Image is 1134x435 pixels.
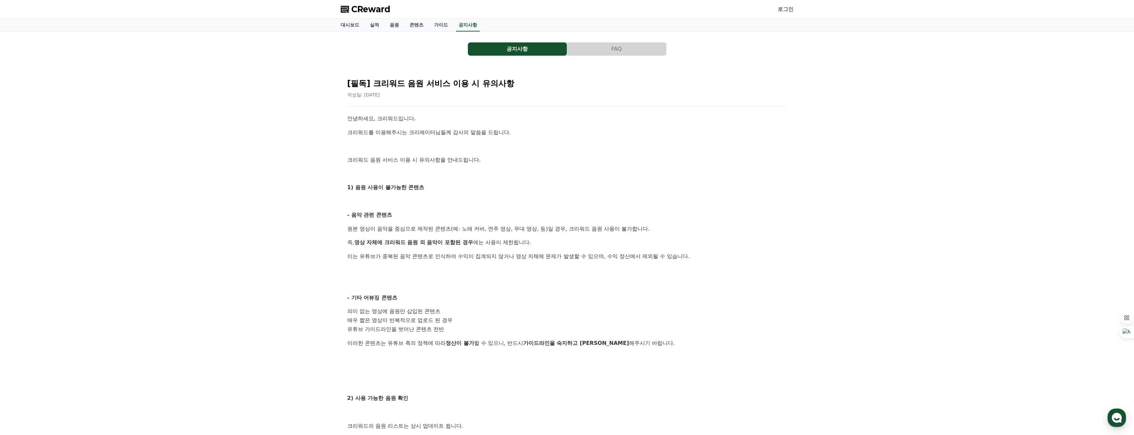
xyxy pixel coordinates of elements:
p: 크리워드를 이용해주시는 크리에이터님들께 감사의 말씀을 드립니다. [347,128,787,137]
strong: 2) 사용 가능한 음원 확인 [347,395,409,401]
a: CReward [341,4,390,15]
a: 대시보드 [335,19,365,31]
a: 로그인 [778,5,794,13]
li: 의미 없는 영상에 음원만 삽입된 콘텐츠 [347,307,787,316]
strong: 1) 음원 사용이 불가능한 콘텐츠 [347,184,424,190]
p: 원본 영상이 음악을 중심으로 제작된 콘텐츠(예: 노래 커버, 연주 영상, 무대 영상, 등)일 경우, 크리워드 음원 사용이 불가합니다. [347,225,787,233]
p: 이는 유튜브가 중복된 음악 콘텐츠로 인식하여 수익이 집계되지 않거나 영상 자체에 문제가 발생할 수 있으며, 수익 정산에서 제외될 수 있습니다. [347,252,787,261]
a: 가이드 [429,19,453,31]
strong: 정산이 불가 [446,340,474,346]
a: 대화 [44,210,85,227]
button: FAQ [567,42,666,56]
span: 대화 [61,220,69,226]
strong: 가이드라인을 숙지하고 [PERSON_NAME] [523,340,629,346]
strong: 영상 자체에 크리워드 음원 외 음악이 포함된 경우 [354,239,473,245]
a: FAQ [567,42,666,56]
li: 매우 짧은 영상이 반복적으로 업로드 된 경우 [347,316,787,325]
strong: - 음악 관련 콘텐츠 [347,212,392,218]
span: 작성일: [DATE] [347,92,380,97]
a: 설정 [85,210,127,227]
span: CReward [351,4,390,15]
button: 공지사항 [468,42,567,56]
span: 설정 [102,220,110,225]
a: 콘텐츠 [404,19,429,31]
li: 유튜브 가이드라인을 벗어난 콘텐츠 전반 [347,325,787,334]
h2: [필독] 크리워드 음원 서비스 이용 시 유의사항 [347,78,787,89]
strong: - 기타 어뷰징 콘텐츠 [347,295,397,301]
p: 안녕하세요, 크리워드입니다. [347,114,787,123]
p: 크리워드의 음원 리스트는 상시 업데이트 됩니다. [347,422,787,430]
p: 이러한 콘텐츠는 유튜브 측의 정책에 따라 할 수 있으니, 반드시 해주시기 바랍니다. [347,339,787,348]
a: 실적 [365,19,384,31]
span: 홈 [21,220,25,225]
p: 크리워드 음원 서비스 이용 시 유의사항을 안내드립니다. [347,156,787,164]
a: 홈 [2,210,44,227]
p: 즉, 에는 사용이 제한됩니다. [347,238,787,247]
a: 공지사항 [456,19,480,31]
a: 음원 [384,19,404,31]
